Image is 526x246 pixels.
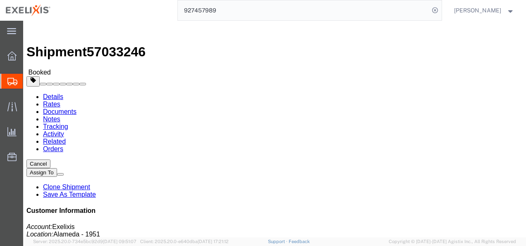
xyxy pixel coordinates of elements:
img: logo [6,4,50,17]
span: [DATE] 17:21:12 [198,239,229,244]
span: Server: 2025.20.0-734e5bc92d9 [33,239,136,244]
span: Client: 2025.20.0-e640dba [140,239,229,244]
iframe: FS Legacy Container [23,21,526,237]
span: Copyright © [DATE]-[DATE] Agistix Inc., All Rights Reserved [389,238,516,245]
span: Carlos Melara [454,6,501,15]
span: [DATE] 09:51:07 [103,239,136,244]
a: Support [268,239,289,244]
a: Feedback [289,239,310,244]
button: [PERSON_NAME] [454,5,515,15]
input: Search for shipment number, reference number [178,0,429,20]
